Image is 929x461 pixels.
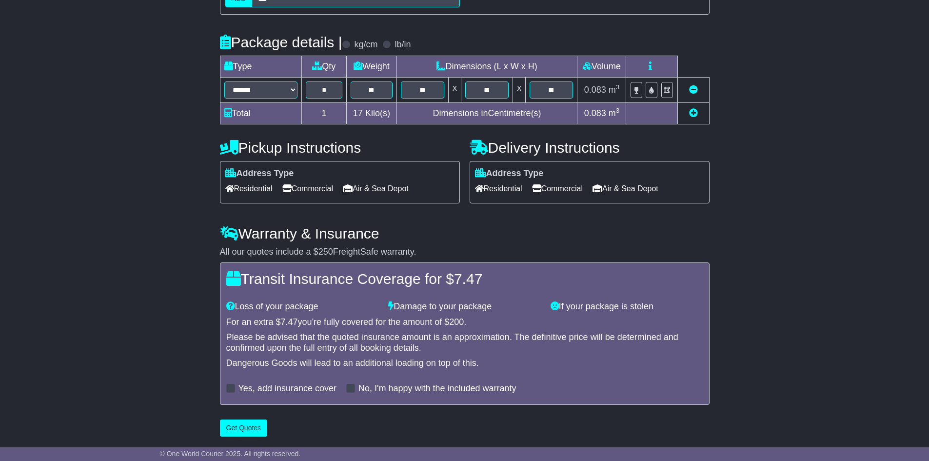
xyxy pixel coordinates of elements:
[347,102,397,124] td: Kilo(s)
[546,301,708,312] div: If your package is stolen
[609,85,620,95] span: m
[616,83,620,91] sup: 3
[532,181,583,196] span: Commercial
[160,450,301,458] span: © One World Courier 2025. All rights reserved.
[358,383,516,394] label: No, I'm happy with the included warranty
[347,56,397,77] td: Weight
[353,108,363,118] span: 17
[220,34,342,50] h4: Package details |
[616,107,620,114] sup: 3
[396,102,577,124] td: Dimensions in Centimetre(s)
[383,301,546,312] div: Damage to your package
[220,140,460,156] h4: Pickup Instructions
[689,85,698,95] a: Remove this item
[513,77,526,102] td: x
[220,420,268,437] button: Get Quotes
[226,332,703,353] div: Please be advised that the quoted insurance amount is an approximation. The definitive price will...
[301,56,347,77] td: Qty
[609,108,620,118] span: m
[318,247,333,257] span: 250
[584,85,606,95] span: 0.083
[475,168,544,179] label: Address Type
[475,181,522,196] span: Residential
[454,271,482,287] span: 7.47
[238,383,336,394] label: Yes, add insurance cover
[225,168,294,179] label: Address Type
[301,102,347,124] td: 1
[354,40,377,50] label: kg/cm
[593,181,658,196] span: Air & Sea Depot
[220,102,301,124] td: Total
[226,271,703,287] h4: Transit Insurance Coverage for $
[470,140,710,156] h4: Delivery Instructions
[282,181,333,196] span: Commercial
[220,56,301,77] td: Type
[221,301,384,312] div: Loss of your package
[448,77,461,102] td: x
[220,247,710,258] div: All our quotes include a $ FreightSafe warranty.
[281,317,298,327] span: 7.47
[449,317,464,327] span: 200
[396,56,577,77] td: Dimensions (L x W x H)
[584,108,606,118] span: 0.083
[395,40,411,50] label: lb/in
[226,358,703,369] div: Dangerous Goods will lead to an additional loading on top of this.
[226,317,703,328] div: For an extra $ you're fully covered for the amount of $ .
[220,225,710,241] h4: Warranty & Insurance
[689,108,698,118] a: Add new item
[225,181,273,196] span: Residential
[343,181,409,196] span: Air & Sea Depot
[577,56,626,77] td: Volume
